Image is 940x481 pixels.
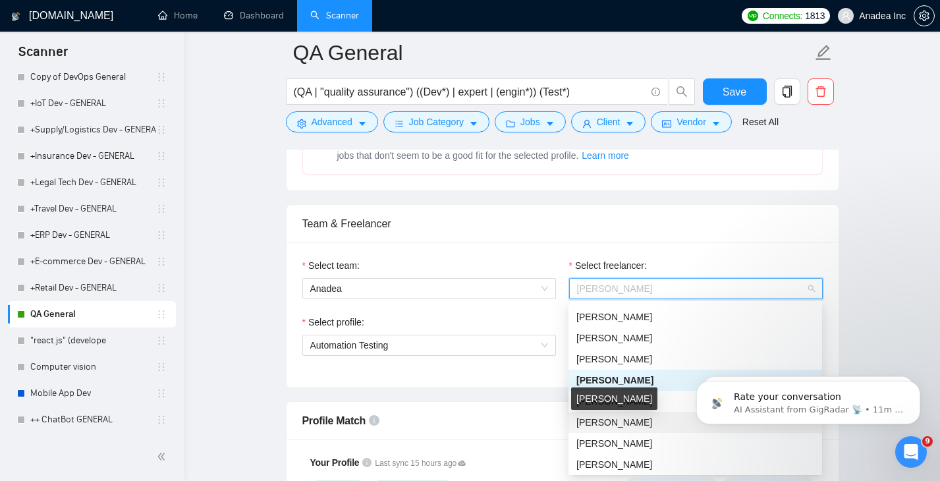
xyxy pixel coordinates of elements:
[8,301,176,327] li: QA General
[358,119,367,128] span: caret-down
[774,78,800,105] button: copy
[669,86,694,98] span: search
[308,315,364,329] span: Select profile:
[576,459,652,470] span: [PERSON_NAME]
[914,11,935,21] a: setting
[677,115,705,129] span: Vendor
[576,438,652,449] span: [PERSON_NAME]
[302,205,823,242] div: Team & Freelancer
[156,125,167,135] span: holder
[286,111,378,132] button: settingAdvancedcaret-down
[577,283,653,294] span: [PERSON_NAME]
[156,362,167,372] span: holder
[805,9,825,23] span: 1813
[8,380,176,407] li: Mobile App Dev
[30,380,156,407] a: Mobile App Dev
[312,115,352,129] span: Advanced
[294,84,646,100] input: Search Freelance Jobs...
[337,123,657,161] span: Extends Sardor AI by learning from your feedback and automatically qualifying jobs. The expected ...
[8,196,176,222] li: +Travel Dev - GENERAL
[297,119,306,128] span: setting
[576,312,652,322] span: [PERSON_NAME]
[8,222,176,248] li: +ERP Dev - GENERAL
[362,458,372,467] span: info-circle
[156,335,167,346] span: holder
[156,151,167,161] span: holder
[576,417,652,428] span: [PERSON_NAME]
[922,436,933,447] span: 9
[469,119,478,128] span: caret-down
[30,143,156,169] a: +Insurance Dev - GENERAL
[30,407,156,433] a: ++ ChatBot GENERAL
[30,64,156,90] a: Copy of DevOps General
[30,248,156,275] a: +E-commerce Dev - GENERAL
[651,111,731,132] button: idcardVendorcaret-down
[914,11,934,21] span: setting
[742,115,779,129] a: Reset All
[156,98,167,109] span: holder
[625,119,634,128] span: caret-down
[582,148,629,163] span: Learn more
[711,119,721,128] span: caret-down
[156,309,167,320] span: holder
[383,111,489,132] button: barsJob Categorycaret-down
[156,256,167,267] span: holder
[310,10,359,21] a: searchScanner
[156,414,167,425] span: holder
[571,111,646,132] button: userClientcaret-down
[8,248,176,275] li: +E-commerce Dev - GENERAL
[30,327,156,354] a: "react.js" (develope
[582,119,592,128] span: user
[11,6,20,27] img: logo
[310,340,389,351] span: Automation Testing
[8,169,176,196] li: +Legal Tech Dev - GENERAL
[597,115,621,129] span: Client
[30,301,156,327] a: QA General
[581,148,630,163] button: Laziza AI NEWExtends Sardor AI by learning from your feedback and automatically qualifying jobs. ...
[815,44,832,61] span: edit
[158,10,198,21] a: homeHome
[8,143,176,169] li: +Insurance Dev - GENERAL
[395,119,404,128] span: bars
[775,86,800,98] span: copy
[156,72,167,82] span: holder
[30,354,156,380] a: Computer vision
[545,119,555,128] span: caret-down
[569,258,647,273] label: Select freelancer:
[763,9,802,23] span: Connects:
[651,88,660,96] span: info-circle
[310,457,360,468] span: Your Profile
[30,196,156,222] a: +Travel Dev - GENERAL
[895,436,927,468] iframe: Intercom live chat
[8,42,78,70] span: Scanner
[8,407,176,433] li: ++ ChatBot GENERAL
[156,230,167,240] span: holder
[748,11,758,21] img: upwork-logo.png
[224,10,284,21] a: dashboardDashboard
[30,275,156,301] a: +Retail Dev - GENERAL
[375,457,466,470] span: Last sync 15 hours ago
[293,36,812,69] input: Scanner name...
[576,333,652,343] span: [PERSON_NAME]
[677,353,940,445] iframe: Intercom notifications message
[841,11,850,20] span: user
[8,275,176,301] li: +Retail Dev - GENERAL
[156,177,167,188] span: holder
[8,117,176,143] li: +Supply/Logistics Dev - GENERAL
[669,78,695,105] button: search
[576,354,652,364] span: [PERSON_NAME]
[369,415,379,426] span: info-circle
[310,279,548,298] span: Anadea
[409,115,464,129] span: Job Category
[156,388,167,399] span: holder
[302,415,366,426] span: Profile Match
[520,115,540,129] span: Jobs
[506,119,515,128] span: folder
[723,84,746,100] span: Save
[571,387,657,410] div: [PERSON_NAME]
[157,450,170,463] span: double-left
